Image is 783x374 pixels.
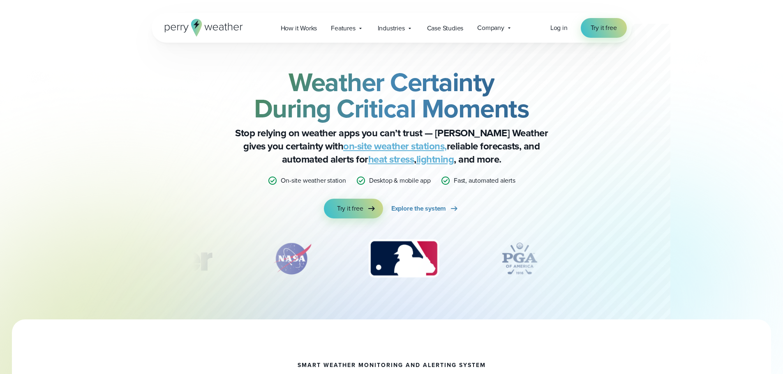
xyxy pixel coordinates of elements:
span: Case Studies [427,23,464,33]
a: How it Works [274,20,324,37]
span: Company [477,23,504,33]
a: Case Studies [420,20,471,37]
span: How it Works [281,23,317,33]
a: heat stress [368,152,414,167]
div: 4 of 12 [487,238,552,279]
p: Stop relying on weather apps you can’t trust — [PERSON_NAME] Weather gives you certainty with rel... [227,126,556,166]
span: Features [331,23,355,33]
p: Fast, automated alerts [454,176,515,186]
a: on-site weather stations, [343,139,447,154]
span: Industries [378,23,405,33]
strong: Weather Certainty During Critical Moments [254,63,529,128]
a: Try it free [581,18,627,38]
h1: smart weather monitoring and alerting system [298,362,486,369]
a: lightning [416,152,454,167]
span: Explore the system [391,204,446,213]
div: 1 of 12 [107,238,224,279]
div: 2 of 12 [263,238,321,279]
a: Log in [550,23,568,33]
div: slideshow [193,238,591,283]
p: On-site weather station [281,176,346,186]
p: Desktop & mobile app [369,176,431,186]
div: 3 of 12 [360,238,447,279]
span: Log in [550,23,568,32]
img: Turner-Construction_1.svg [107,238,224,279]
a: Explore the system [391,199,459,218]
span: Try it free [337,204,363,213]
img: NASA.svg [263,238,321,279]
a: Try it free [324,199,383,218]
span: Try it free [591,23,617,33]
img: MLB.svg [360,238,447,279]
img: PGA.svg [487,238,552,279]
